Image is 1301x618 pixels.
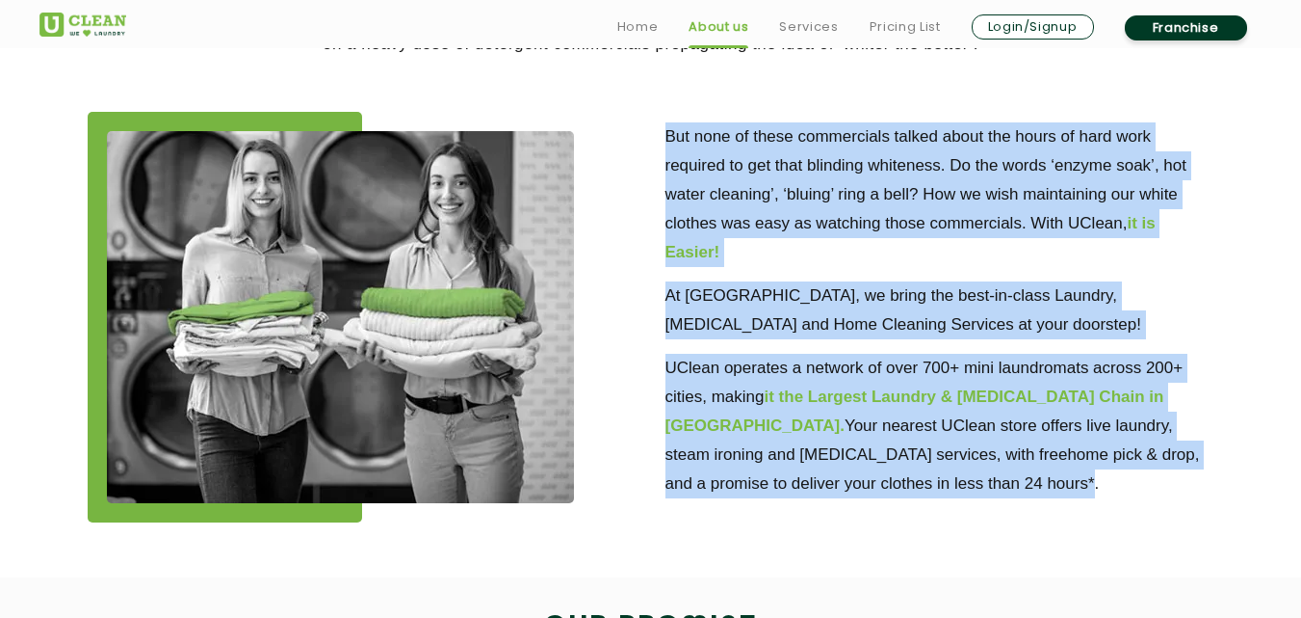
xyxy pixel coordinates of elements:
[39,13,126,37] img: UClean Laundry and Dry Cleaning
[192,112,207,127] img: tab_keywords_by_traffic_grey.svg
[665,354,1214,498] p: UClean operates a network of over 700+ mini laundromats across 200+ cities, making Your nearest U...
[617,15,659,39] a: Home
[52,112,67,127] img: tab_domain_overview_orange.svg
[73,114,172,126] div: Domain Overview
[779,15,838,39] a: Services
[972,14,1094,40] a: Login/Signup
[107,131,574,503] img: about_img_11zon.webp
[213,114,325,126] div: Keywords by Traffic
[665,282,1214,339] p: At [GEOGRAPHIC_DATA], we bring the best-in-class Laundry, [MEDICAL_DATA] and Home Cleaning Servic...
[54,31,94,46] div: v 4.0.25
[689,15,748,39] a: About us
[31,50,46,66] img: website_grey.svg
[50,50,212,66] div: Domain: [DOMAIN_NAME]
[665,122,1214,267] p: But none of these commercials talked about the hours of hard work required to get that blinding w...
[31,31,46,46] img: logo_orange.svg
[1125,15,1247,40] a: Franchise
[870,15,941,39] a: Pricing List
[665,388,1164,435] b: it the Largest Laundry & [MEDICAL_DATA] Chain in [GEOGRAPHIC_DATA].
